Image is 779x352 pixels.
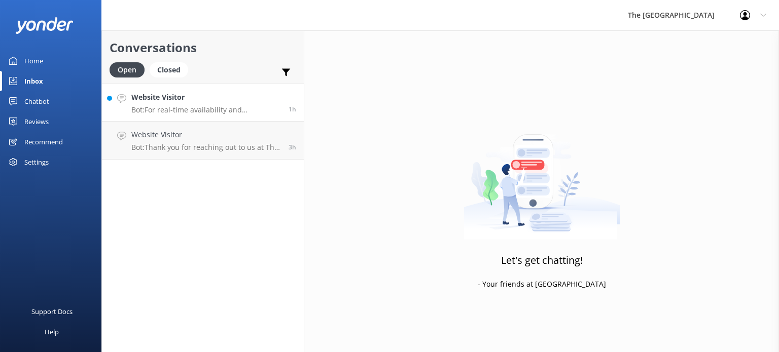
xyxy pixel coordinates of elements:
[501,252,583,268] h3: Let's get chatting!
[131,129,281,140] h4: Website Visitor
[131,92,281,103] h4: Website Visitor
[110,38,296,57] h2: Conversations
[110,62,145,77] div: Open
[24,71,43,91] div: Inbox
[131,143,281,152] p: Bot: Thank you for reaching out to us at The [GEOGRAPHIC_DATA] for more information on our beauti...
[24,111,49,132] div: Reviews
[24,51,43,71] div: Home
[478,279,606,290] p: - Your friends at [GEOGRAPHIC_DATA]
[464,113,620,240] img: artwork of a man stealing a conversation from at giant smartphone
[131,105,281,114] p: Bot: For real-time availability and accommodation bookings, please visit [URL][DOMAIN_NAME]. If y...
[24,91,49,111] div: Chatbot
[150,64,193,75] a: Closed
[110,64,150,75] a: Open
[24,132,63,152] div: Recommend
[24,152,49,172] div: Settings
[15,17,74,34] img: yonder-white-logo.png
[31,301,73,322] div: Support Docs
[289,105,296,113] span: Aug 21 2025 03:57pm (UTC -10:00) Pacific/Honolulu
[45,322,59,342] div: Help
[150,62,188,77] div: Closed
[289,143,296,151] span: Aug 21 2025 01:38pm (UTC -10:00) Pacific/Honolulu
[102,122,304,160] a: Website VisitorBot:Thank you for reaching out to us at The [GEOGRAPHIC_DATA] for more information...
[102,84,304,122] a: Website VisitorBot:For real-time availability and accommodation bookings, please visit [URL][DOMA...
